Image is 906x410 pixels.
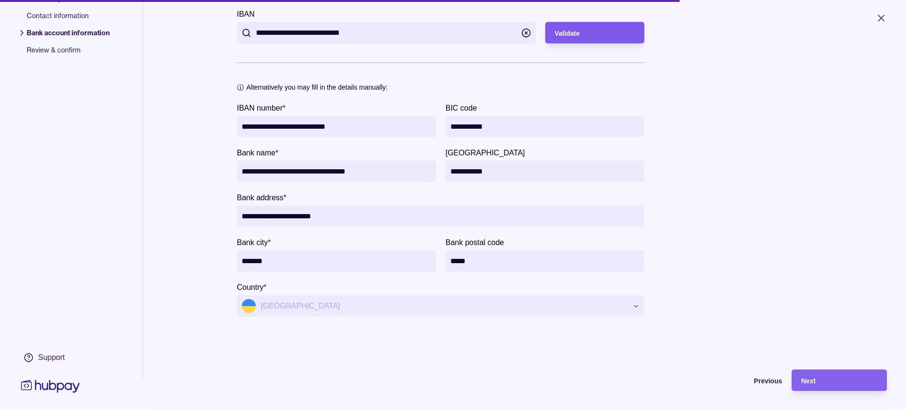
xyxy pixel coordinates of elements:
input: Bank province [450,161,635,182]
label: Bank province [446,147,525,158]
p: [GEOGRAPHIC_DATA] [446,149,525,157]
label: Country [237,281,266,293]
p: Country [237,283,264,291]
span: Validate [555,30,580,37]
span: Previous [754,377,782,385]
input: Bank postal code [450,250,640,272]
label: BIC code [446,102,477,113]
p: Alternatively you may fill in the details manually: [246,82,387,92]
p: Bank address [237,194,284,202]
label: Bank address [237,192,286,203]
label: Bank name [237,147,278,158]
label: Bank postal code [446,236,504,248]
span: Contact information [27,11,110,28]
span: Bank account information [27,28,110,45]
span: Review & confirm [27,45,110,62]
label: Bank city [237,236,271,248]
label: IBAN number [237,102,285,113]
p: IBAN number [237,104,283,112]
input: BIC code [450,116,640,137]
span: Next [801,377,815,385]
input: IBAN number [242,116,431,137]
button: Close [864,8,898,29]
button: Validate [545,22,645,43]
p: Bank name [237,149,275,157]
button: Previous [687,369,782,391]
input: Bank address [242,205,640,227]
button: Next [792,369,887,391]
p: IBAN [237,10,254,18]
label: IBAN [237,8,254,20]
p: BIC code [446,104,477,112]
a: Support [19,348,82,368]
input: bankName [242,161,431,182]
input: IBAN [256,22,517,43]
div: Support [38,352,65,363]
p: Bank city [237,238,268,246]
p: Bank postal code [446,238,504,246]
input: Bank city [242,250,431,272]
